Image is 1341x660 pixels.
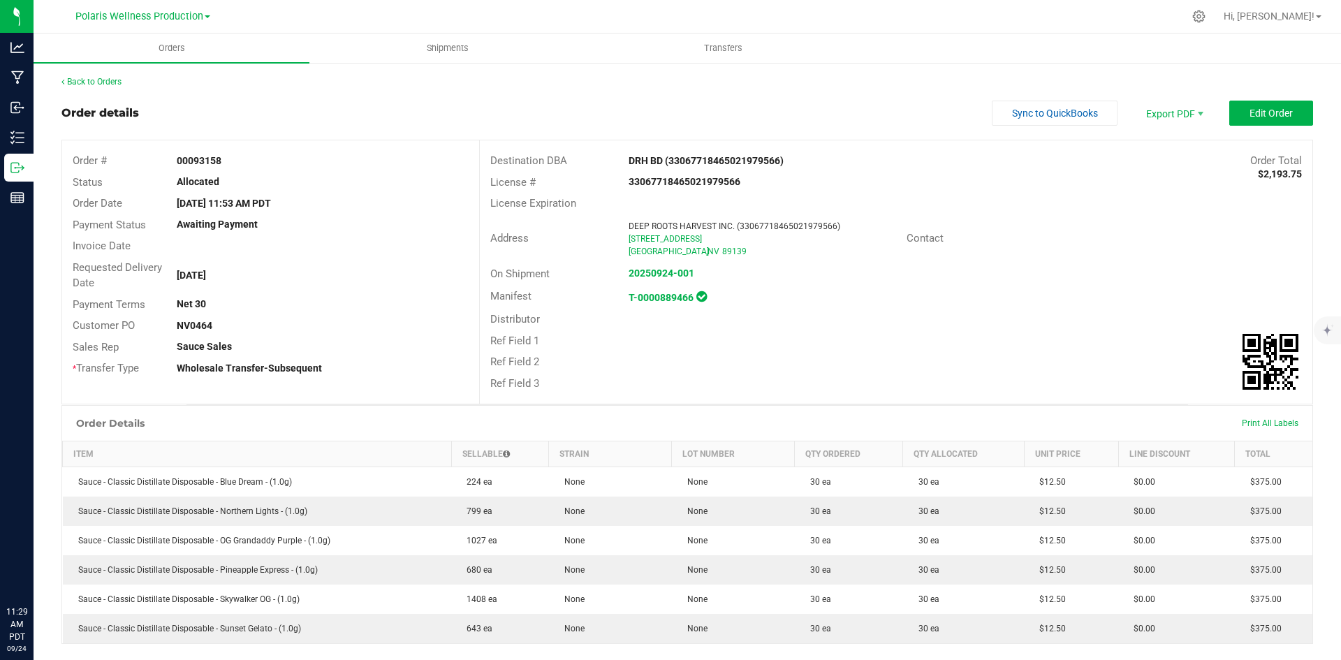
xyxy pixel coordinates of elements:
[490,232,529,244] span: Address
[672,441,795,467] th: Lot Number
[629,234,702,244] span: [STREET_ADDRESS]
[73,176,103,189] span: Status
[10,191,24,205] inline-svg: Reports
[10,41,24,54] inline-svg: Analytics
[177,298,206,309] strong: Net 30
[1032,536,1066,545] span: $12.50
[680,536,708,545] span: None
[71,624,301,633] span: Sauce - Classic Distillate Disposable - Sunset Gelato - (1.0g)
[63,441,452,467] th: Item
[1224,10,1314,22] span: Hi, [PERSON_NAME]!
[907,232,944,244] span: Contact
[1127,624,1155,633] span: $0.00
[490,197,576,210] span: License Expiration
[177,155,221,166] strong: 00093158
[903,441,1024,467] th: Qty Allocated
[1024,441,1118,467] th: Unit Price
[680,565,708,575] span: None
[629,292,694,303] strong: T-0000889466
[911,506,939,516] span: 30 ea
[41,546,58,563] iframe: Resource center unread badge
[490,176,536,189] span: License #
[490,154,567,167] span: Destination DBA
[460,477,492,487] span: 224 ea
[61,77,122,87] a: Back to Orders
[585,34,861,63] a: Transfers
[490,313,540,325] span: Distributor
[1235,441,1312,467] th: Total
[177,320,212,331] strong: NV0464
[1012,108,1098,119] span: Sync to QuickBooks
[6,643,27,654] p: 09/24
[629,247,709,256] span: [GEOGRAPHIC_DATA]
[1243,334,1298,390] qrcode: 00093158
[73,341,119,353] span: Sales Rep
[557,594,585,604] span: None
[451,441,548,467] th: Sellable
[803,506,831,516] span: 30 ea
[73,362,139,374] span: Transfer Type
[73,197,122,210] span: Order Date
[557,506,585,516] span: None
[177,270,206,281] strong: [DATE]
[460,536,497,545] span: 1027 ea
[460,594,497,604] span: 1408 ea
[75,10,203,22] span: Polaris Wellness Production
[1243,565,1282,575] span: $375.00
[557,477,585,487] span: None
[490,290,532,302] span: Manifest
[140,42,204,54] span: Orders
[177,362,322,374] strong: Wholesale Transfer-Subsequent
[10,131,24,145] inline-svg: Inventory
[76,418,145,429] h1: Order Details
[696,289,707,304] span: In Sync
[460,506,492,516] span: 799 ea
[61,105,139,122] div: Order details
[71,594,300,604] span: Sauce - Classic Distillate Disposable - Skywalker OG - (1.0g)
[680,506,708,516] span: None
[549,441,672,467] th: Strain
[490,355,539,368] span: Ref Field 2
[34,34,309,63] a: Orders
[1242,418,1298,428] span: Print All Labels
[1131,101,1215,126] li: Export PDF
[992,101,1117,126] button: Sync to QuickBooks
[803,536,831,545] span: 30 ea
[177,341,232,352] strong: Sauce Sales
[460,624,492,633] span: 643 ea
[680,477,708,487] span: None
[1243,536,1282,545] span: $375.00
[71,477,292,487] span: Sauce - Classic Distillate Disposable - Blue Dream - (1.0g)
[177,198,271,209] strong: [DATE] 11:53 AM PDT
[629,176,740,187] strong: 33067718465021979566
[10,101,24,115] inline-svg: Inbound
[1243,477,1282,487] span: $375.00
[795,441,903,467] th: Qty Ordered
[408,42,488,54] span: Shipments
[1127,594,1155,604] span: $0.00
[6,606,27,643] p: 11:29 AM PDT
[1032,565,1066,575] span: $12.50
[911,565,939,575] span: 30 ea
[680,594,708,604] span: None
[1127,506,1155,516] span: $0.00
[1032,594,1066,604] span: $12.50
[803,477,831,487] span: 30 ea
[911,536,939,545] span: 30 ea
[1032,506,1066,516] span: $12.50
[1127,565,1155,575] span: $0.00
[71,565,318,575] span: Sauce - Classic Distillate Disposable - Pineapple Express - (1.0g)
[803,565,831,575] span: 30 ea
[1032,624,1066,633] span: $12.50
[1243,624,1282,633] span: $375.00
[1250,108,1293,119] span: Edit Order
[1190,10,1208,23] div: Manage settings
[1258,168,1302,179] strong: $2,193.75
[722,247,747,256] span: 89139
[911,624,939,633] span: 30 ea
[10,161,24,175] inline-svg: Outbound
[460,565,492,575] span: 680 ea
[1032,477,1066,487] span: $12.50
[1243,594,1282,604] span: $375.00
